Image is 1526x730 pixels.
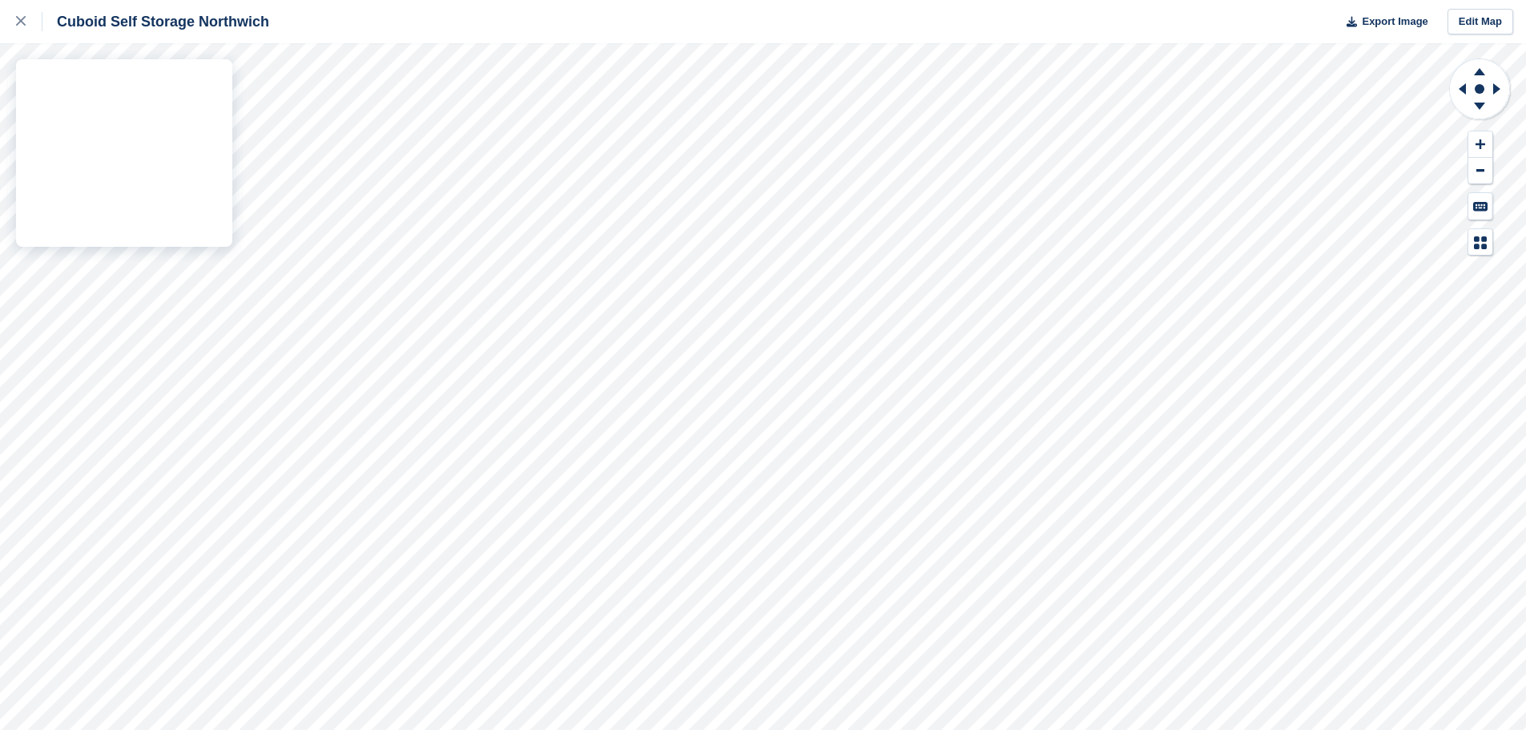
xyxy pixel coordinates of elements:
div: Cuboid Self Storage Northwich [42,12,269,31]
button: Zoom In [1468,131,1492,158]
a: Edit Map [1447,9,1513,35]
button: Zoom Out [1468,158,1492,184]
button: Export Image [1337,9,1428,35]
button: Map Legend [1468,229,1492,256]
button: Keyboard Shortcuts [1468,193,1492,220]
span: Export Image [1362,14,1427,30]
